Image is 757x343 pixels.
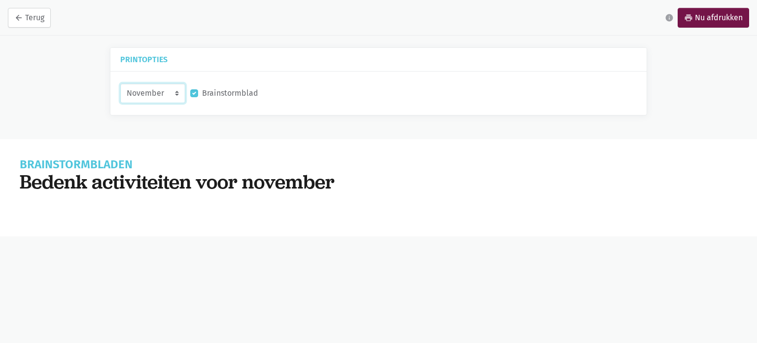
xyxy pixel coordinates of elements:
i: arrow_back [14,13,23,22]
i: info [665,13,674,22]
h1: Brainstormbladen [20,159,737,170]
h1: Bedenk activiteiten voor november [20,170,737,193]
i: print [684,13,693,22]
h5: Printopties [120,56,637,63]
a: printNu afdrukken [678,8,749,28]
a: arrow_backTerug [8,8,51,28]
label: Brainstormblad [202,87,258,100]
